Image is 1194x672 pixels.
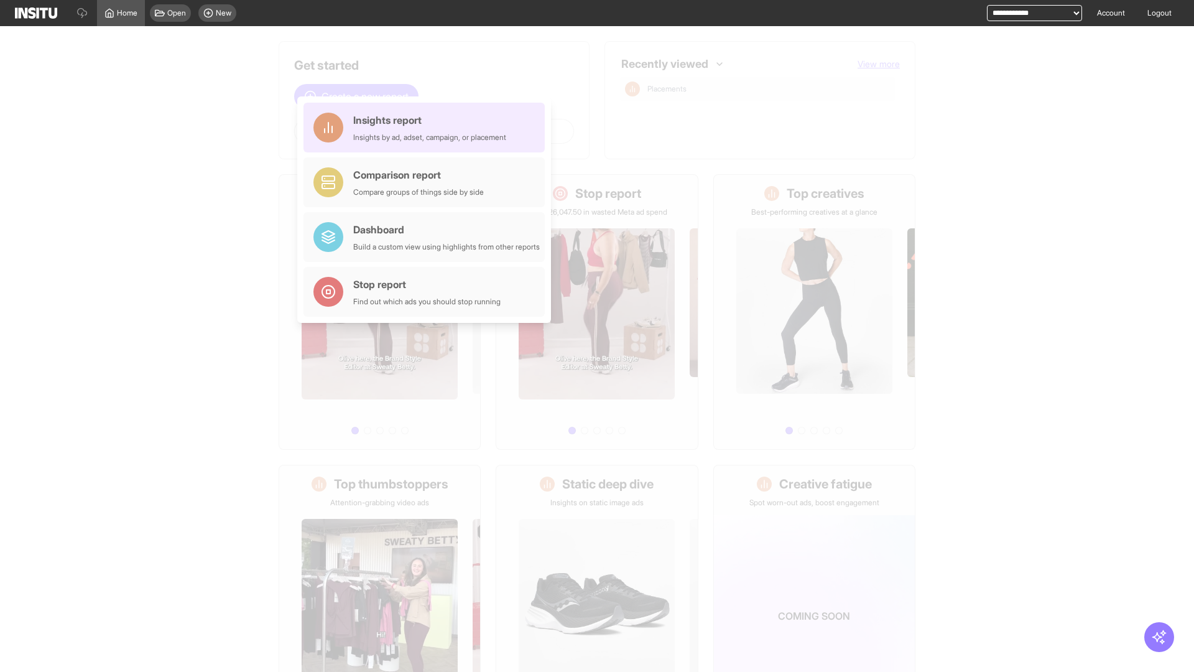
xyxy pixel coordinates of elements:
[353,187,484,197] div: Compare groups of things side by side
[353,242,540,252] div: Build a custom view using highlights from other reports
[353,113,506,128] div: Insights report
[353,297,501,307] div: Find out which ads you should stop running
[353,277,501,292] div: Stop report
[15,7,57,19] img: Logo
[353,133,506,142] div: Insights by ad, adset, campaign, or placement
[353,222,540,237] div: Dashboard
[117,8,137,18] span: Home
[167,8,186,18] span: Open
[216,8,231,18] span: New
[353,167,484,182] div: Comparison report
